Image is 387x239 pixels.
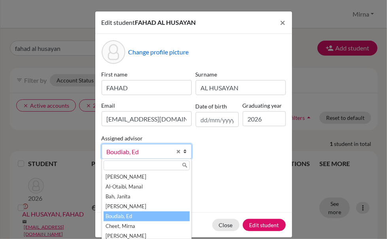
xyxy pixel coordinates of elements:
[196,102,227,110] label: Date of birth
[104,172,190,182] li: [PERSON_NAME]
[243,219,286,231] button: Edit student
[102,134,143,142] label: Assigned advisor
[107,147,172,157] span: Boudiab, Ed
[104,202,190,211] li: [PERSON_NAME]
[104,182,190,192] li: Al-Otaibi, Manal
[274,11,292,34] button: Close
[102,70,192,78] label: First name
[212,219,240,231] button: Close
[104,211,190,221] li: Boudiab, Ed
[135,19,196,26] span: FAHAD AL HUSAYAN
[104,192,190,202] li: Bah, Janita
[104,221,190,231] li: Cheet, Mirna
[102,19,135,26] span: Edit student
[280,17,286,28] span: ×
[243,101,286,110] label: Graduating year
[102,40,125,64] div: Profile picture
[196,70,286,78] label: Surname
[102,101,192,110] label: Email
[102,172,286,181] p: Parents
[196,112,239,127] input: dd/mm/yyyy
